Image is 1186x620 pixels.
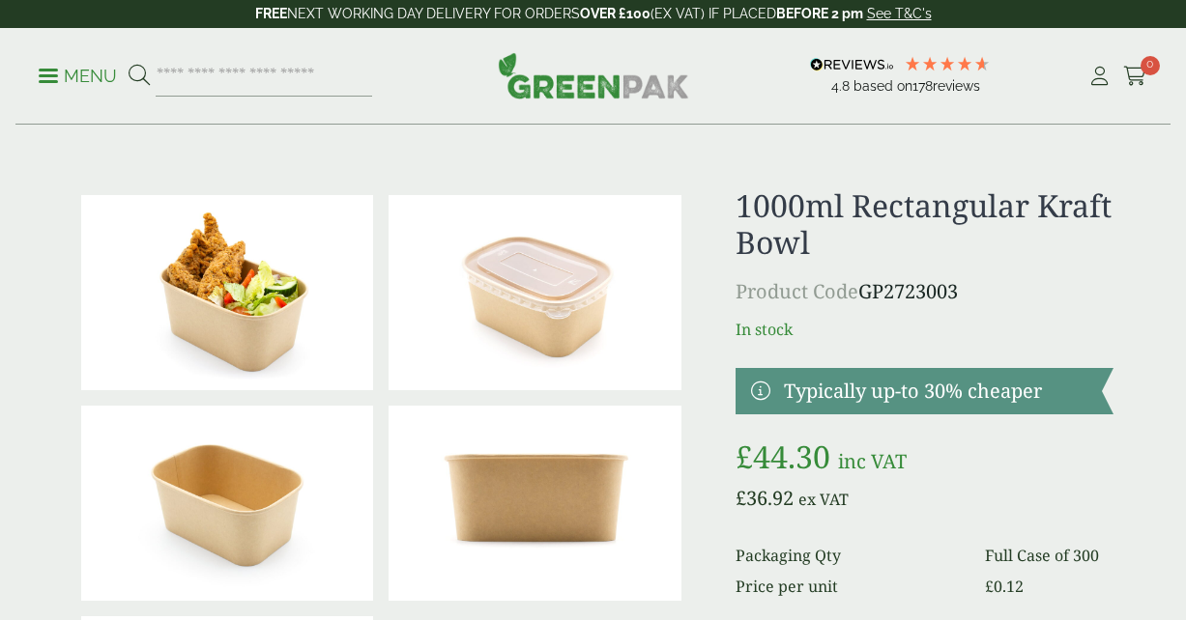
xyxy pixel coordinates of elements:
p: GP2723003 [736,277,1114,306]
i: My Account [1087,67,1112,86]
p: In stock [736,318,1114,341]
dt: Packaging Qty [736,544,962,567]
h1: 1000ml Rectangular Kraft Bowl [736,187,1114,262]
span: £ [985,576,994,597]
span: £ [736,436,753,477]
a: 0 [1123,62,1147,91]
strong: BEFORE 2 pm [776,6,863,21]
dd: Full Case of 300 [985,544,1113,567]
img: 1000ml Rectangular Kraft Bowl With Lid [389,195,681,390]
span: £ [736,485,746,511]
span: 178 [912,78,933,94]
span: ex VAT [798,489,849,510]
span: inc VAT [838,448,907,474]
div: 4.78 Stars [904,55,991,72]
span: 0 [1141,56,1160,75]
p: Menu [39,65,117,88]
bdi: 44.30 [736,436,830,477]
bdi: 0.12 [985,576,1024,597]
img: 1000ml Rectangular Kraft Bowl Alternate [389,406,681,601]
span: Based on [853,78,912,94]
a: Menu [39,65,117,84]
span: reviews [933,78,980,94]
img: GreenPak Supplies [498,52,689,99]
img: REVIEWS.io [810,58,894,71]
i: Cart [1123,67,1147,86]
strong: OVER £100 [580,6,651,21]
span: 4.8 [831,78,853,94]
a: See T&C's [867,6,932,21]
dt: Price per unit [736,575,962,598]
strong: FREE [255,6,287,21]
bdi: 36.92 [736,485,794,511]
img: 1000ml Rectangular Kraft Bowl [81,406,374,601]
img: 1000ml Rectangular Kraft Bowl With Food Contents [81,195,374,390]
span: Product Code [736,278,858,304]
